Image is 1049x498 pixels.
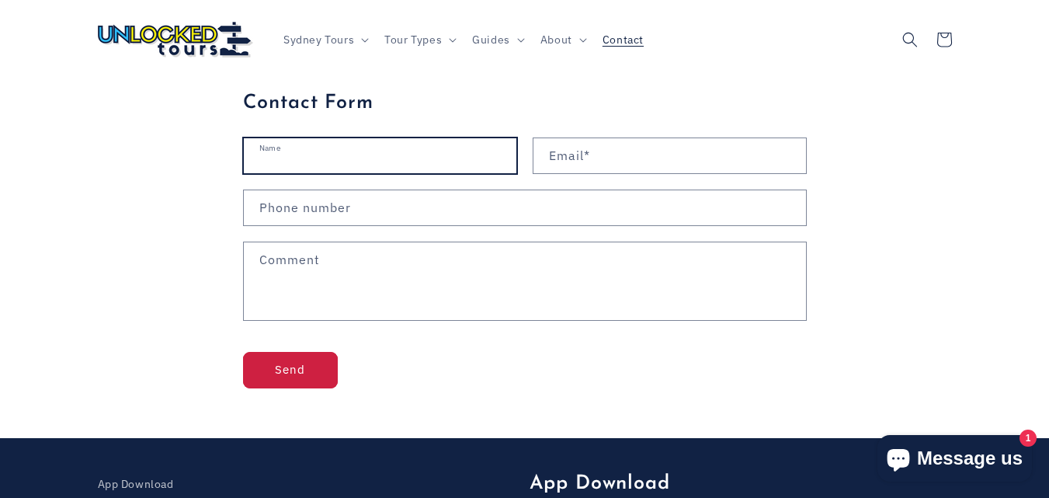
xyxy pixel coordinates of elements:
[92,16,259,63] a: Unlocked Tours
[283,32,354,46] span: Sydney Tours
[243,92,807,116] h3: Contact Form
[893,23,927,57] summary: Search
[384,32,442,46] span: Tour Types
[873,435,1037,486] inbox-online-store-chat: Shopify online store chat
[463,23,531,55] summary: Guides
[530,472,952,496] h2: App Download
[472,32,510,46] span: Guides
[531,23,593,55] summary: About
[98,22,253,57] img: Unlocked Tours
[603,32,644,46] span: Contact
[98,475,174,498] a: App Download
[375,23,463,55] summary: Tour Types
[540,32,572,46] span: About
[593,23,653,55] a: Contact
[243,352,338,388] button: Send
[274,23,375,55] summary: Sydney Tours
